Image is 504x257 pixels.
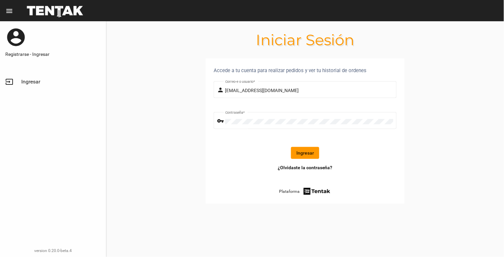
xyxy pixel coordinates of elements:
img: tentak-firm.png [303,187,331,196]
button: Ingresar [291,147,319,159]
a: Plataforma [279,187,331,196]
mat-icon: vpn_key [217,117,225,125]
span: Plataforma [279,188,300,195]
a: Registrarse - Ingresar [5,51,101,58]
h1: Iniciar Sesión [106,35,504,45]
div: Accede a tu cuenta para realizar pedidos y ver tu historial de ordenes [214,66,397,74]
span: Ingresar [21,78,40,85]
mat-icon: input [5,78,13,86]
div: version 0.20.0-beta.4 [5,247,101,254]
mat-icon: menu [5,7,13,15]
mat-icon: person [217,86,225,94]
mat-icon: account_circle [5,27,27,48]
a: ¿Olvidaste la contraseña? [278,164,333,171]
